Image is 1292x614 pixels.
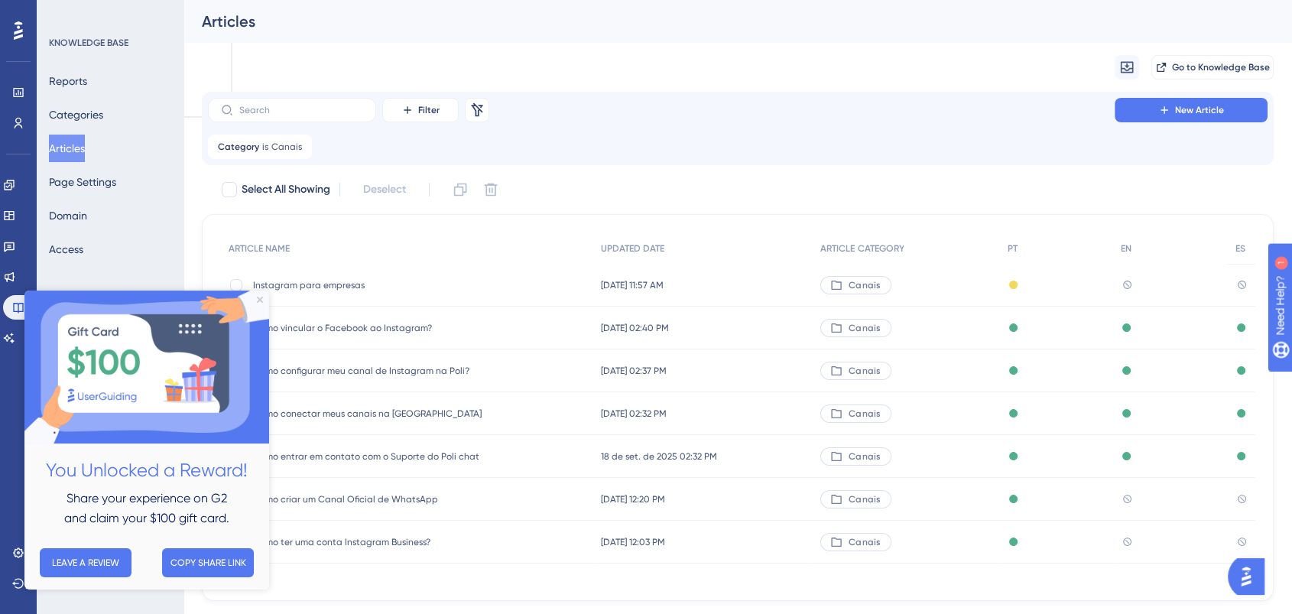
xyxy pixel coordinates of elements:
[42,200,203,215] span: Share your experience on G2
[849,408,880,420] span: Canais
[49,202,87,229] button: Domain
[601,365,667,377] span: [DATE] 02:37 PM
[820,242,904,255] span: ARTICLE CATEGORY
[49,101,103,128] button: Categories
[253,279,498,291] span: Instagram para empresas
[138,258,229,287] button: COPY SHARE LINK
[1008,242,1018,255] span: PT
[1172,61,1270,73] span: Go to Knowledge Base
[849,493,880,505] span: Canais
[849,536,880,548] span: Canais
[40,220,205,235] span: and claim your $100 gift card.
[49,67,87,95] button: Reports
[15,258,107,287] button: LEAVE A REVIEW
[601,450,717,463] span: 18 de set. de 2025 02:32 PM
[601,322,669,334] span: [DATE] 02:40 PM
[49,37,128,49] div: KNOWLEDGE BASE
[232,6,239,12] div: Close Preview
[849,365,880,377] span: Canais
[49,135,85,162] button: Articles
[253,408,498,420] span: Como conectar meus canais na [GEOGRAPHIC_DATA]
[1115,98,1268,122] button: New Article
[253,536,498,548] span: Como ter uma conta Instagram Business?
[202,11,1235,32] div: Articles
[849,322,880,334] span: Canais
[239,105,363,115] input: Search
[262,141,268,153] span: is
[1235,242,1245,255] span: ES
[12,165,232,195] h2: You Unlocked a Reward!
[229,242,290,255] span: ARTICLE NAME
[253,322,498,334] span: Como vincular o Facebook ao Instagram?
[49,168,116,196] button: Page Settings
[418,104,440,116] span: Filter
[253,450,498,463] span: Como entrar em contato com o Suporte do Poli chat
[36,4,96,22] span: Need Help?
[218,141,259,153] span: Category
[601,242,664,255] span: UPDATED DATE
[242,180,330,199] span: Select All Showing
[49,236,83,263] button: Access
[363,180,406,199] span: Deselect
[271,141,302,153] span: Canais
[849,450,880,463] span: Canais
[349,176,420,203] button: Deselect
[601,408,667,420] span: [DATE] 02:32 PM
[253,493,498,505] span: Como criar um Canal Oficial de WhatsApp
[1175,104,1224,116] span: New Article
[1121,242,1131,255] span: EN
[601,493,665,505] span: [DATE] 12:20 PM
[849,279,880,291] span: Canais
[601,536,665,548] span: [DATE] 12:03 PM
[253,365,498,377] span: Como configurar meu canal de Instagram na Poli?
[106,8,111,20] div: 1
[1151,55,1274,80] button: Go to Knowledge Base
[1228,554,1274,599] iframe: UserGuiding AI Assistant Launcher
[382,98,459,122] button: Filter
[601,279,664,291] span: [DATE] 11:57 AM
